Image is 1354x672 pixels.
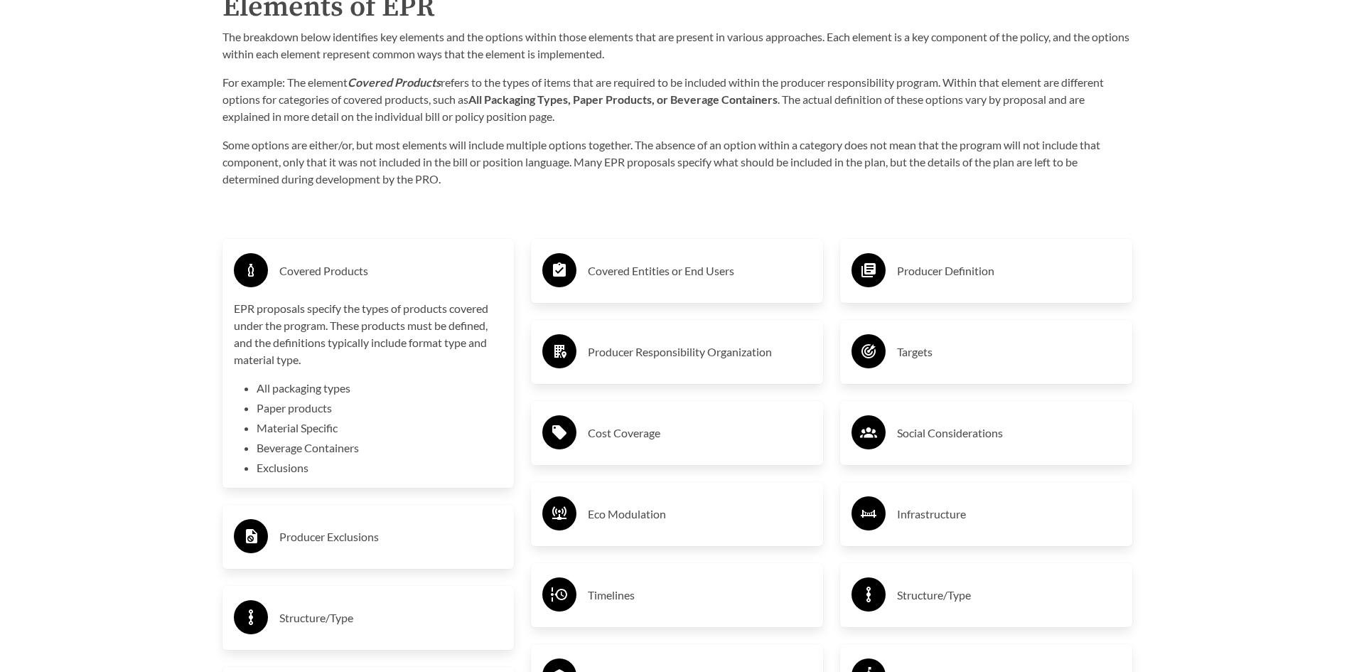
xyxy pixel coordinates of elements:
[348,75,441,89] strong: Covered Products
[897,260,1121,282] h3: Producer Definition
[222,137,1132,188] p: Some options are either/or, but most elements will include multiple options together. The absence...
[897,503,1121,526] h3: Infrastructure
[234,300,503,368] p: EPR proposals specify the types of products covered under the program. These products must be def...
[588,422,812,444] h3: Cost Coverage
[279,526,503,548] h3: Producer Exclusions
[279,260,503,282] h3: Covered Products
[897,422,1121,444] h3: Social Considerations
[897,341,1121,363] h3: Targets
[588,341,812,363] h3: Producer Responsibility Organization
[222,28,1132,63] p: The breakdown below identifies key elements and the options within those elements that are presen...
[257,439,503,457] li: Beverage Containers
[257,459,503,476] li: Exclusions
[468,92,778,106] strong: All Packaging Types, Paper Products, or Beverage Containers
[588,260,812,282] h3: Covered Entities or End Users
[588,584,812,607] h3: Timelines
[257,400,503,417] li: Paper products
[897,584,1121,607] h3: Structure/Type
[222,74,1132,125] p: For example: The element refers to the types of items that are required to be included within the...
[588,503,812,526] h3: Eco Modulation
[257,420,503,437] li: Material Specific
[279,607,503,629] h3: Structure/Type
[257,380,503,397] li: All packaging types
